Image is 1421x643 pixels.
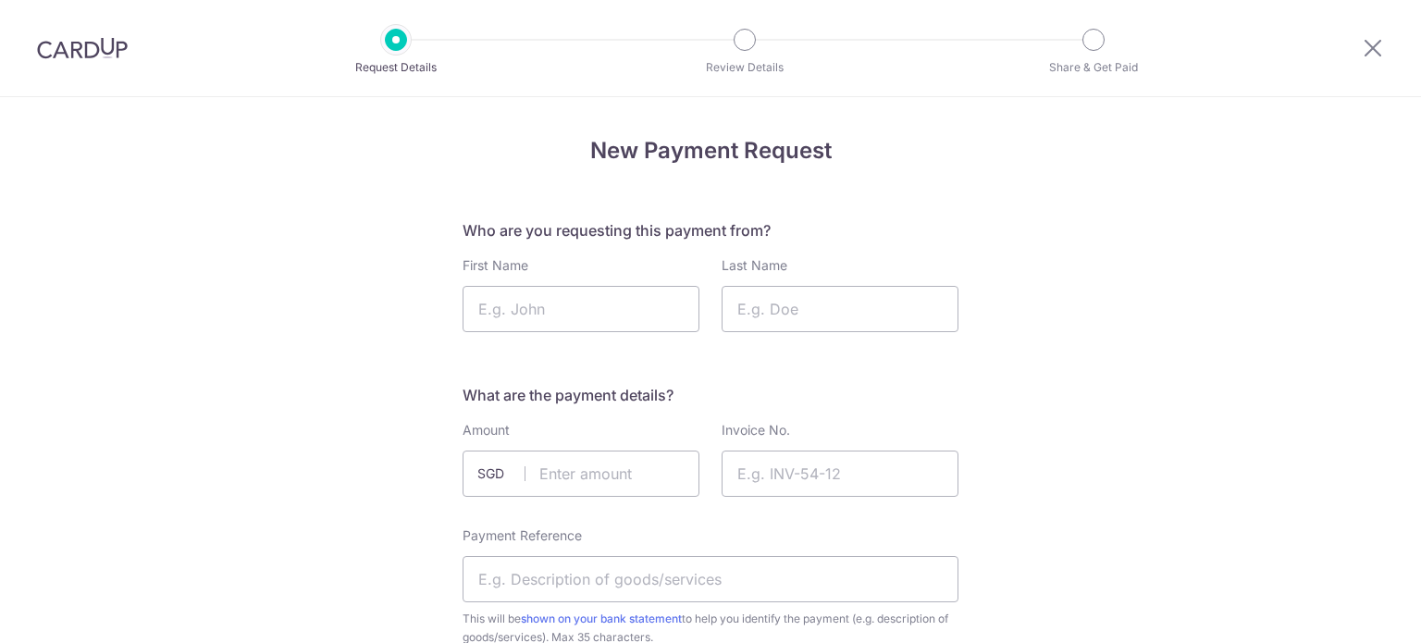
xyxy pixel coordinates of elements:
h5: Who are you requesting this payment from? [463,219,958,241]
label: Amount [463,421,510,439]
label: Payment Reference [463,526,582,545]
h5: What are the payment details? [463,384,958,406]
input: E.g. John [463,286,699,332]
a: shown on your bank statement [521,612,682,625]
label: First Name [463,256,528,275]
label: Invoice No. [722,421,790,439]
input: E.g. Description of goods/services [463,556,958,602]
label: Last Name [722,256,787,275]
h4: New Payment Request [463,134,958,167]
span: SGD [477,464,525,483]
p: Share & Get Paid [1025,58,1162,77]
input: Enter amount [463,451,699,497]
p: Review Details [676,58,813,77]
input: E.g. Doe [722,286,958,332]
img: CardUp [37,37,128,59]
p: Request Details [327,58,464,77]
input: E.g. INV-54-12 [722,451,958,497]
iframe: Opens a widget where you can find more information [1303,587,1402,634]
